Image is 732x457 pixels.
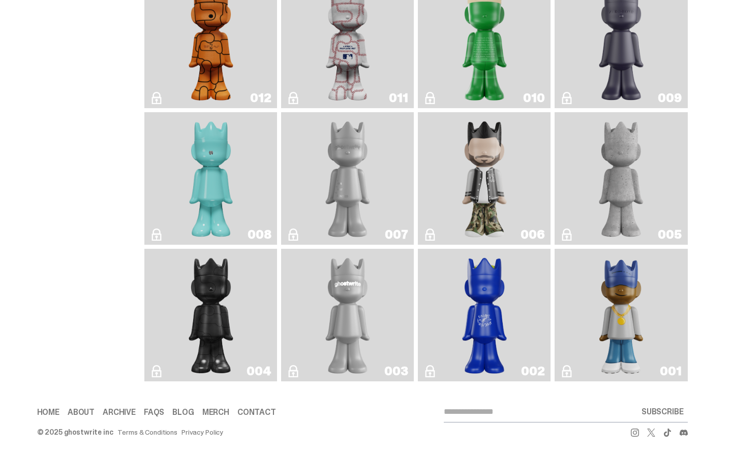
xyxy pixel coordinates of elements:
[144,408,164,416] a: FAQs
[37,429,113,436] div: © 2025 ghostwrite inc
[658,92,681,104] div: 009
[660,365,681,377] div: 001
[287,116,408,241] a: ghost repose
[172,408,194,416] a: Blog
[595,253,648,377] img: Eastside Golf
[424,116,544,241] a: Amiri
[321,116,375,241] img: ghost repose
[457,253,511,377] img: Rocky's Matcha
[561,253,681,377] a: Eastside Golf
[150,253,271,377] a: Toy Store
[457,116,511,241] img: Amiri
[658,228,681,241] div: 005
[237,408,276,416] a: Contact
[103,408,136,416] a: Archive
[384,365,408,377] div: 003
[594,116,648,241] img: Concrete
[248,228,271,241] div: 008
[250,92,271,104] div: 012
[521,228,544,241] div: 006
[561,116,681,241] a: Concrete
[247,365,271,377] div: 004
[117,429,177,436] a: Terms & Conditions
[37,408,59,416] a: Home
[181,429,223,436] a: Privacy Policy
[150,116,271,241] a: Robin
[184,253,238,377] img: Toy Store
[521,365,544,377] div: 002
[184,116,238,241] img: Robin
[424,253,544,377] a: Rocky's Matcha
[287,253,408,377] a: ghostwriter
[637,402,688,422] button: SUBSCRIBE
[321,253,375,377] img: ghostwriter
[389,92,408,104] div: 011
[68,408,95,416] a: About
[202,408,229,416] a: Merch
[523,92,544,104] div: 010
[385,228,408,241] div: 007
